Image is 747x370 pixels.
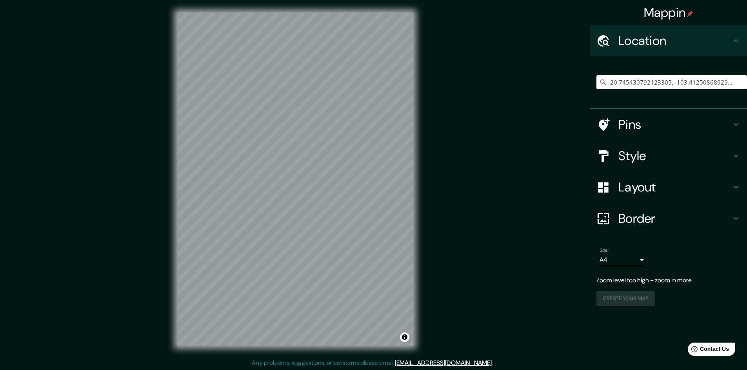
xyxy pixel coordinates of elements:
div: Style [590,140,747,171]
a: [EMAIL_ADDRESS][DOMAIN_NAME] [395,359,492,367]
p: Zoom level too high - zoom in more [596,276,741,285]
img: pin-icon.png [687,11,693,17]
div: Border [590,203,747,234]
label: Size [600,247,608,254]
h4: Location [618,33,731,49]
div: Location [590,25,747,56]
div: Layout [590,171,747,203]
button: Toggle attribution [400,332,409,342]
h4: Mappin [644,5,694,20]
canvas: Map [177,13,413,346]
h4: Pins [618,117,731,132]
div: . [494,358,496,368]
div: Pins [590,109,747,140]
div: . [493,358,494,368]
div: A4 [600,254,647,266]
h4: Layout [618,179,731,195]
p: Any problems, suggestions, or concerns please email . [252,358,493,368]
iframe: Help widget launcher [677,339,738,361]
h4: Border [618,211,731,226]
h4: Style [618,148,731,164]
input: Pick your city or area [596,75,747,89]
